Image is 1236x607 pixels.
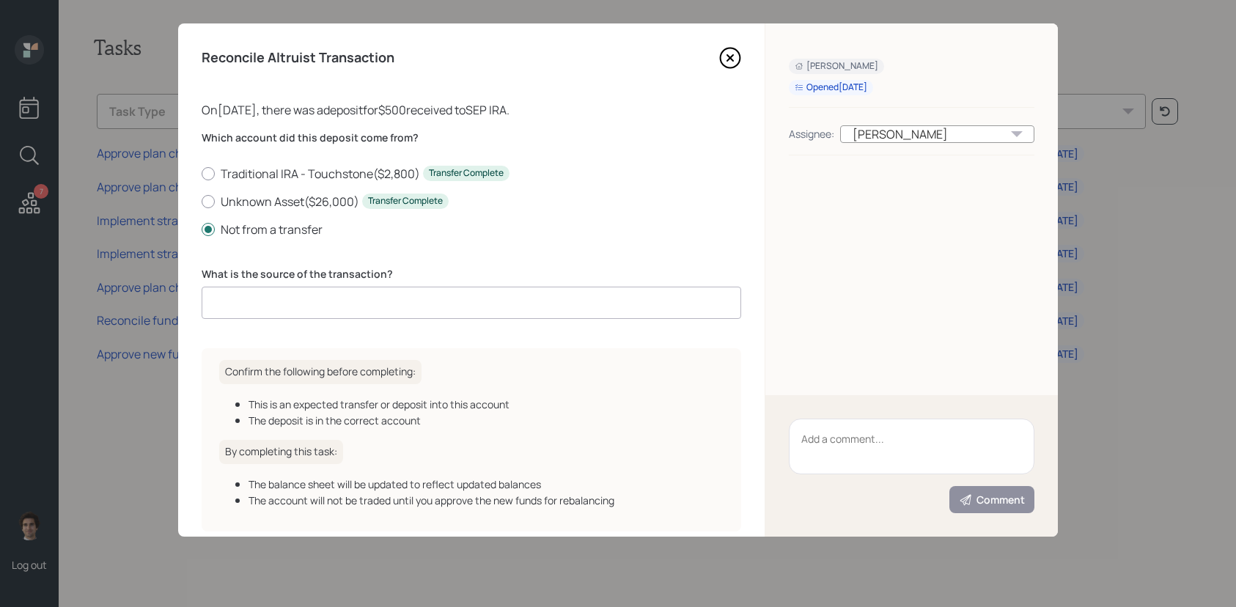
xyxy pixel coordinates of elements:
div: This is an expected transfer or deposit into this account [249,397,724,412]
div: Transfer Complete [368,195,443,207]
h6: By completing this task: [219,440,343,464]
div: Opened [DATE] [795,81,867,94]
h4: Reconcile Altruist Transaction [202,50,394,66]
div: [PERSON_NAME] [795,60,878,73]
label: Unknown Asset ( $26,000 ) [202,194,741,210]
div: Transfer Complete [429,167,504,180]
div: On [DATE] , there was a deposit for $500 received to SEP IRA . [202,101,741,119]
label: Not from a transfer [202,221,741,238]
label: What is the source of the transaction? [202,267,741,282]
label: Which account did this deposit come from? [202,130,741,145]
div: [PERSON_NAME] [840,125,1034,143]
div: The deposit is in the correct account [249,413,724,428]
label: Traditional IRA - Touchstone ( $2,800 ) [202,166,741,182]
div: The balance sheet will be updated to reflect updated balances [249,477,724,492]
div: Comment [959,493,1025,507]
div: Assignee: [789,126,834,141]
h6: Confirm the following before completing: [219,360,422,384]
div: The account will not be traded until you approve the new funds for rebalancing [249,493,724,508]
button: Comment [949,486,1034,513]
